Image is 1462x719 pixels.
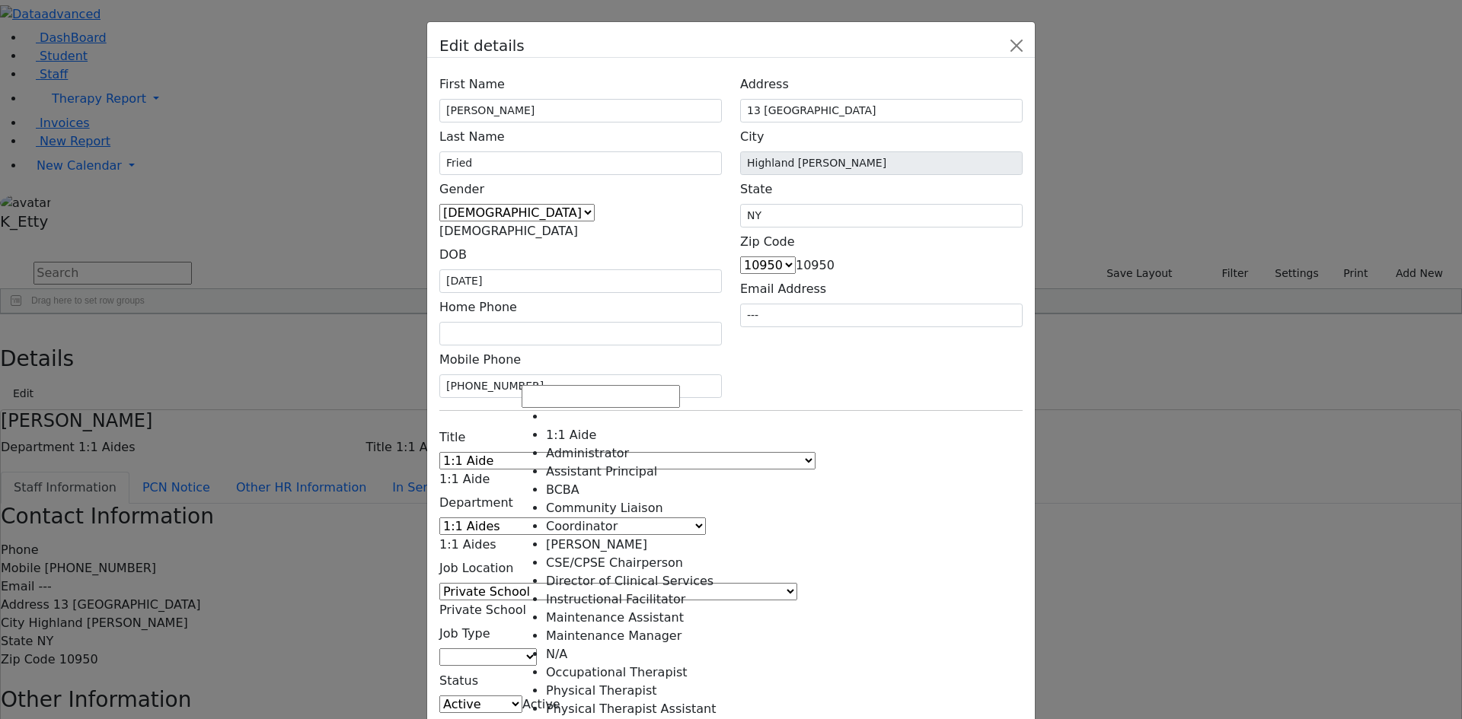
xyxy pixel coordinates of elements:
li: N/A [546,645,905,663]
label: Job Type [439,619,490,648]
li: [PERSON_NAME] [546,536,905,554]
label: Gender [439,175,484,204]
span: 1:1 Aide [439,472,490,486]
label: Mobile Phone [439,345,521,374]
li: Assistant Principal [546,463,905,481]
label: Home Phone [439,293,517,322]
li: 1:1 Aide [546,426,905,444]
label: State [740,175,772,204]
label: Zip Code [740,227,795,256]
li: Maintenance Assistant [546,609,905,627]
span: 10950 [796,258,835,272]
label: Job Location [439,554,513,583]
h5: Edit details [439,34,525,57]
li: Administrator [546,444,905,463]
li: BCBA [546,481,905,499]
li: CSE/CPSE Chairperson [546,554,905,572]
li: Occupational Therapist [546,663,905,682]
li: Maintenance Manager [546,627,905,645]
label: Email Address [740,275,826,304]
label: DOB [439,240,467,269]
span: Female [439,224,578,238]
input: Search [522,385,680,408]
label: City [740,122,764,151]
label: Last Name [439,122,505,151]
label: Department [439,488,513,517]
li: Physical Therapist Assistant [546,700,905,718]
input: Enter a location [740,99,1023,122]
span: 1:1 Aides [439,537,496,552]
label: Address [740,70,789,99]
span: Private School [439,603,526,617]
li: Director of Clinical Services [546,572,905,590]
li: Physical Therapist [546,682,905,700]
li: Community Liaison [546,499,905,517]
label: Status [439,667,478,695]
label: First Name [439,70,505,99]
li: Coordinator [546,517,905,536]
label: Title [439,423,465,452]
li: Instructional Facilitator [546,590,905,609]
button: Close [1004,33,1029,58]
